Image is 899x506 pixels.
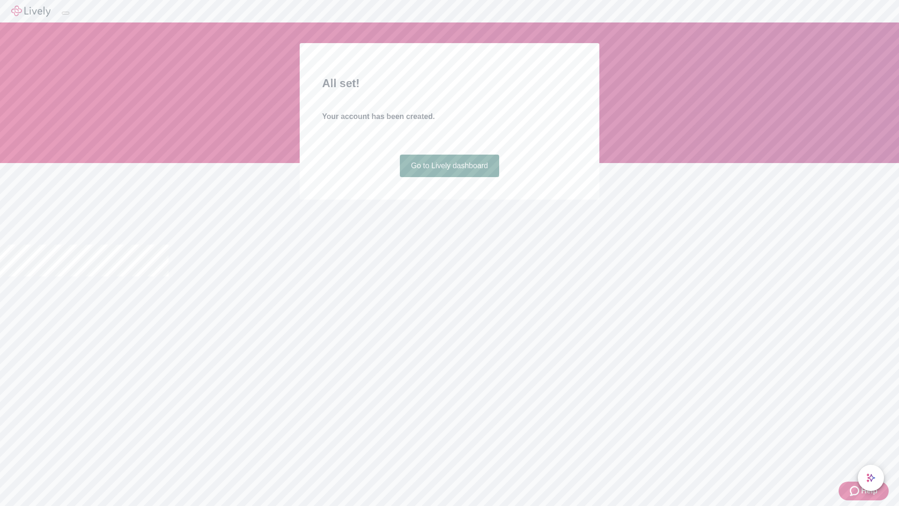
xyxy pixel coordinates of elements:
[861,485,877,497] span: Help
[850,485,861,497] svg: Zendesk support icon
[400,155,500,177] a: Go to Lively dashboard
[62,12,69,15] button: Log out
[322,75,577,92] h2: All set!
[866,473,876,483] svg: Lively AI Assistant
[839,482,889,500] button: Zendesk support iconHelp
[858,465,884,491] button: chat
[11,6,51,17] img: Lively
[322,111,577,122] h4: Your account has been created.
